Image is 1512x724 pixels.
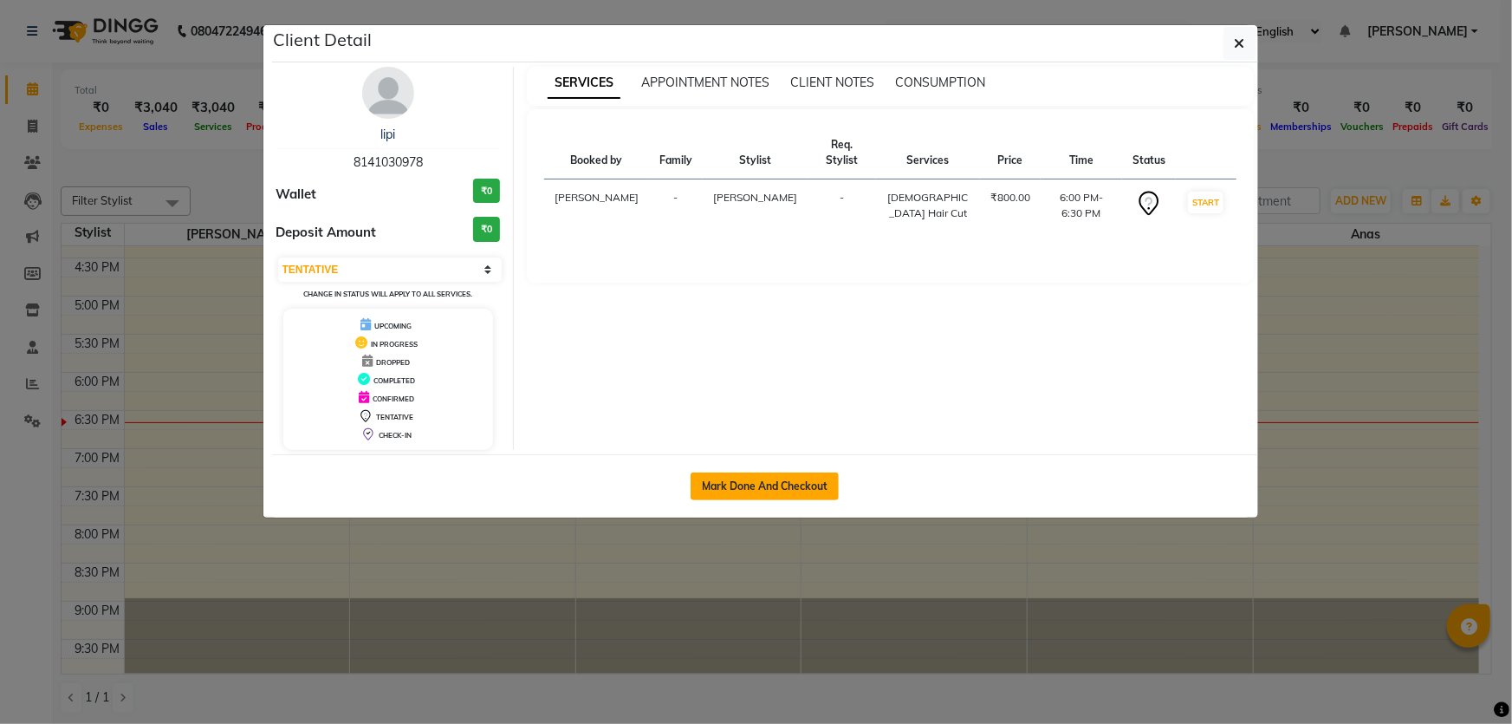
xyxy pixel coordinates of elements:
[376,358,410,367] span: DROPPED
[713,191,797,204] span: [PERSON_NAME]
[380,127,395,142] a: lipi
[1188,192,1223,213] button: START
[703,127,808,179] th: Stylist
[379,431,412,440] span: CHECK-IN
[808,179,876,232] td: -
[649,127,703,179] th: Family
[374,322,412,330] span: UPCOMING
[895,75,985,90] span: CONSUMPTION
[990,190,1030,205] div: ₹800.00
[276,223,377,243] span: Deposit Amount
[373,395,414,403] span: CONFIRMED
[473,179,500,204] h3: ₹0
[1041,127,1123,179] th: Time
[548,68,620,99] span: SERVICES
[373,376,415,385] span: COMPLETED
[544,127,649,179] th: Booked by
[371,340,418,349] span: IN PROGRESS
[641,75,769,90] span: APPOINTMENT NOTES
[691,473,839,500] button: Mark Done And Checkout
[473,217,500,242] h3: ₹0
[274,27,373,53] h5: Client Detail
[790,75,874,90] span: CLIENT NOTES
[276,185,317,205] span: Wallet
[980,127,1041,179] th: Price
[649,179,703,232] td: -
[1122,127,1176,179] th: Status
[1041,179,1123,232] td: 6:00 PM-6:30 PM
[376,413,413,421] span: TENTATIVE
[303,290,472,298] small: Change in status will apply to all services.
[354,154,423,170] span: 8141030978
[544,179,649,232] td: [PERSON_NAME]
[808,127,876,179] th: Req. Stylist
[362,67,414,119] img: avatar
[886,190,970,221] div: [DEMOGRAPHIC_DATA] Hair Cut
[876,127,980,179] th: Services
